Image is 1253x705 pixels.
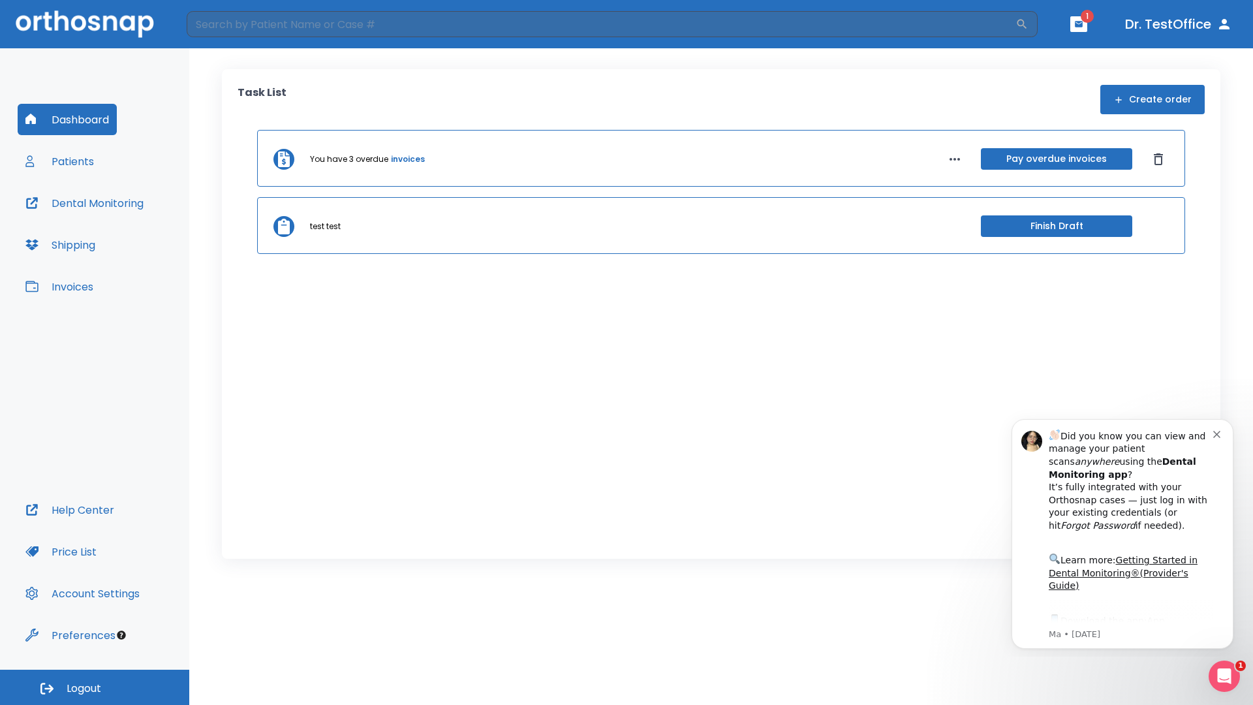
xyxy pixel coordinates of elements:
[1235,661,1246,671] span: 1
[18,229,103,260] button: Shipping
[1148,149,1169,170] button: Dismiss
[1120,12,1237,36] button: Dr. TestOffice
[18,536,104,567] button: Price List
[1081,10,1094,23] span: 1
[981,148,1132,170] button: Pay overdue invoices
[18,578,147,609] button: Account Settings
[18,619,123,651] button: Preferences
[992,407,1253,657] iframe: Intercom notifications message
[18,104,117,135] button: Dashboard
[57,208,173,232] a: App Store
[310,153,388,165] p: You have 3 overdue
[310,221,341,232] p: test test
[1100,85,1205,114] button: Create order
[116,629,127,641] div: Tooltip anchor
[187,11,1015,37] input: Search by Patient Name or Case #
[1209,661,1240,692] iframe: Intercom live chat
[16,10,154,37] img: Orthosnap
[18,187,151,219] button: Dental Monitoring
[391,153,425,165] a: invoices
[18,494,122,525] button: Help Center
[18,146,102,177] button: Patients
[67,681,101,696] span: Logout
[238,85,286,114] p: Task List
[18,271,101,302] button: Invoices
[57,221,221,233] p: Message from Ma, sent 7w ago
[221,20,232,31] button: Dismiss notification
[57,205,221,272] div: Download the app: | ​ Let us know if you need help getting started!
[981,215,1132,237] button: Finish Draft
